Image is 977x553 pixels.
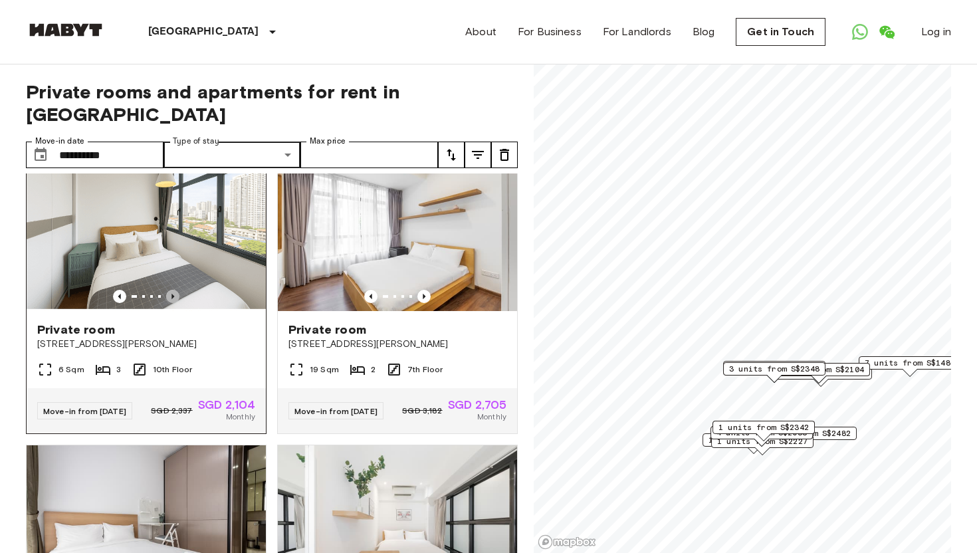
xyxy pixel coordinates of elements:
span: Monthly [226,411,255,423]
span: 7 units from S$1480 [865,357,955,369]
a: For Business [518,24,582,40]
span: 1 units from S$2415 [708,434,799,446]
span: SGD 2,104 [198,399,255,411]
div: Map marker [710,426,813,447]
button: Previous image [166,290,179,303]
a: For Landlords [603,24,671,40]
button: Previous image [113,290,126,303]
span: SGD 2,337 [151,405,192,417]
span: Private room [37,322,115,338]
a: Mapbox logo [538,534,596,550]
button: Choose date, selected date is 1 Nov 2025 [27,142,54,168]
a: Open WhatsApp [847,19,873,45]
a: Open WeChat [873,19,900,45]
a: Get in Touch [736,18,825,46]
span: 10th Floor [153,364,193,376]
div: Map marker [703,433,805,454]
div: Map marker [712,421,815,441]
a: About [465,24,496,40]
button: tune [465,142,491,168]
span: 1 units from S$5623 [729,362,819,374]
span: 7th Floor [407,364,443,376]
span: Move-in from [DATE] [43,406,126,416]
span: [STREET_ADDRESS][PERSON_NAME] [37,338,255,351]
div: Map marker [768,363,870,384]
div: Map marker [723,361,825,382]
span: 3 [116,364,121,376]
button: Previous image [417,290,431,303]
span: [STREET_ADDRESS][PERSON_NAME] [288,338,506,351]
a: Log in [921,24,951,40]
div: Map marker [723,362,825,383]
span: Move-in from [DATE] [294,406,378,416]
span: SGD 2,705 [448,399,506,411]
span: Private rooms and apartments for rent in [GEOGRAPHIC_DATA] [26,80,518,126]
span: 1 units from S$2482 [760,427,851,439]
span: 2 [371,364,376,376]
span: 1 units from S$2104 [774,364,864,376]
label: Type of stay [173,136,219,147]
img: Habyt [26,23,106,37]
div: Map marker [754,427,857,447]
button: tune [438,142,465,168]
label: Max price [310,136,346,147]
label: Move-in date [35,136,84,147]
button: tune [491,142,518,168]
p: [GEOGRAPHIC_DATA] [148,24,259,40]
a: Marketing picture of unit SG-01-003-011-01Previous imagePrevious imagePrivate room[STREET_ADDRESS... [277,151,518,434]
span: 6 Sqm [58,364,84,376]
img: Marketing picture of unit SG-01-003-011-01 [278,152,517,311]
a: Blog [693,24,715,40]
span: Monthly [477,411,506,423]
img: Marketing picture of unit SG-01-116-001-02 [27,152,266,311]
span: SGD 3,182 [402,405,442,417]
div: Map marker [859,356,961,377]
span: Private room [288,322,366,338]
span: 19 Sqm [310,364,339,376]
span: 1 units from S$2342 [718,421,809,433]
span: 3 units from S$2348 [729,363,819,375]
a: Marketing picture of unit SG-01-116-001-02Previous imagePrevious imagePrivate room[STREET_ADDRESS... [26,151,267,434]
button: Previous image [364,290,378,303]
div: Map marker [711,435,814,455]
